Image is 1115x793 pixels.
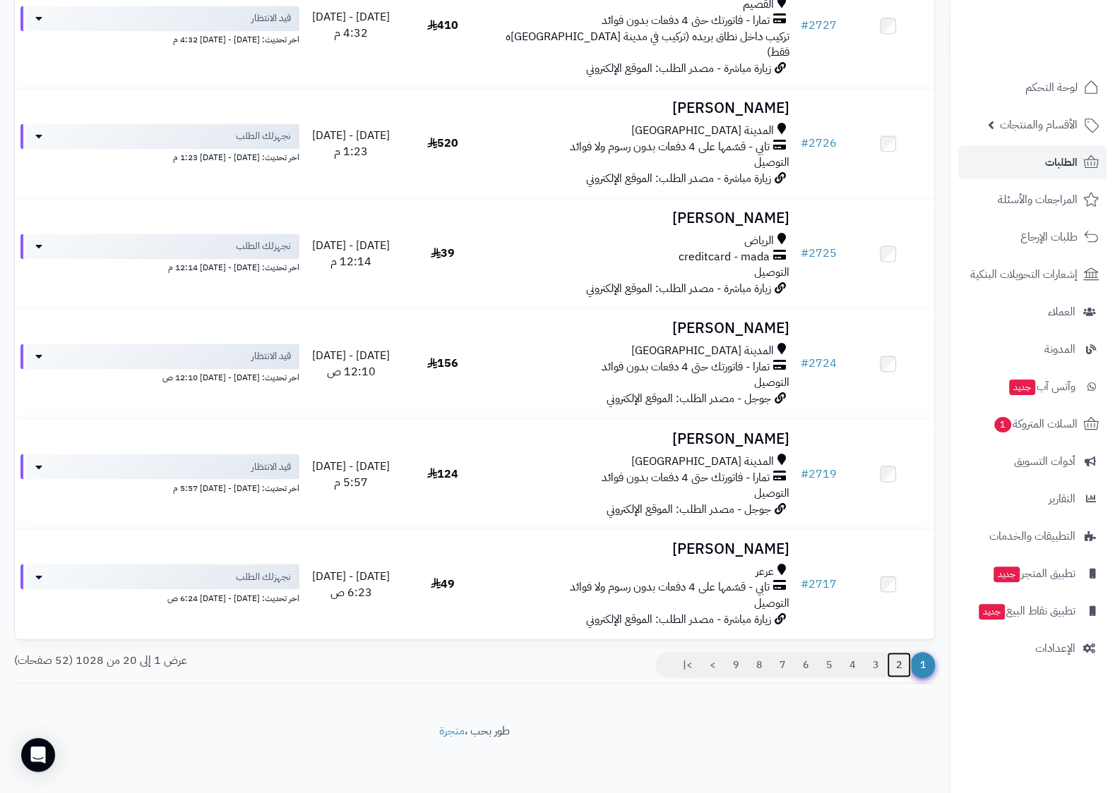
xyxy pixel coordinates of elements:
[1014,452,1075,471] span: أدوات التسويق
[1009,380,1035,395] span: جديد
[801,575,809,592] span: #
[801,245,837,262] a: #2725
[20,259,299,274] div: اخر تحديث: [DATE] - [DATE] 12:14 م
[754,374,789,391] span: التوصيل
[494,100,789,116] h3: [PERSON_NAME]
[607,500,771,517] span: جوجل - مصدر الطلب: الموقع الإلكتروني
[1048,302,1075,322] span: العملاء
[887,652,911,677] a: 2
[312,567,390,600] span: [DATE] - [DATE] 6:23 ص
[1045,152,1078,172] span: الطلبات
[794,652,818,677] a: 6
[958,407,1107,441] a: السلات المتروكة1
[4,652,475,668] div: عرض 1 إلى 20 من 1028 (52 صفحات)
[801,245,809,262] span: #
[236,239,291,253] span: نجهزلك الطلب
[958,295,1107,329] a: العملاء
[586,280,771,297] span: زيارة مباشرة - مصدر الطلب: الموقع الإلكتروني
[970,265,1078,284] span: إشعارات التحويلات البنكية
[958,332,1107,366] a: المدونة
[1044,339,1075,359] span: المدونة
[312,457,390,490] span: [DATE] - [DATE] 5:57 م
[989,526,1075,546] span: التطبيقات والخدمات
[586,170,771,187] span: زيارة مباشرة - مصدر الطلب: الموقع الإلكتروني
[977,601,1075,621] span: تطبيق نقاط البيع
[801,465,809,482] span: #
[801,355,809,372] span: #
[236,569,291,583] span: نجهزلك الطلب
[674,652,701,677] a: >|
[427,135,458,152] span: 520
[958,370,1107,404] a: وآتس آبجديد
[801,575,837,592] a: #2717
[992,564,1075,583] span: تطبيق المتجر
[312,347,390,380] span: [DATE] - [DATE] 12:10 ص
[431,245,455,262] span: 39
[251,11,291,25] span: قيد الانتظار
[494,540,789,557] h3: [PERSON_NAME]
[20,479,299,494] div: اخر تحديث: [DATE] - [DATE] 5:57 م
[1020,227,1078,247] span: طلبات الإرجاع
[439,722,465,739] a: متجرة
[20,369,299,384] div: اخر تحديث: [DATE] - [DATE] 12:10 ص
[958,557,1107,591] a: تطبيق المتجرجديد
[1035,638,1075,658] span: الإعدادات
[958,71,1107,104] a: لوحة التحكم
[1008,377,1075,396] span: وآتس آب
[431,575,455,592] span: 49
[570,579,770,595] span: تابي - قسّمها على 4 دفعات بدون رسوم ولا فوائد
[427,355,458,372] span: 156
[1019,40,1102,69] img: logo-2.png
[770,652,794,677] a: 7
[312,237,390,270] span: [DATE] - [DATE] 12:14 م
[21,738,55,772] div: Open Intercom Messenger
[744,233,774,249] span: الرياض
[312,127,390,160] span: [DATE] - [DATE] 1:23 م
[958,444,1107,478] a: أدوات التسويق
[1049,489,1075,509] span: التقارير
[756,563,774,579] span: عرعر
[631,453,774,469] span: المدينة [GEOGRAPHIC_DATA]
[20,589,299,604] div: اخر تحديث: [DATE] - [DATE] 6:24 ص
[570,139,770,155] span: تابي - قسّمها على 4 دفعات بدون رسوم ولا فوائد
[747,652,771,677] a: 8
[607,390,771,407] span: جوجل - مصدر الطلب: الموقع الإلكتروني
[427,17,458,34] span: 410
[754,594,789,611] span: التوصيل
[754,154,789,171] span: التوصيل
[958,631,1107,665] a: الإعدادات
[700,652,725,677] a: >
[840,652,864,677] a: 4
[993,414,1078,434] span: السلات المتروكة
[312,8,390,42] span: [DATE] - [DATE] 4:32 م
[910,652,935,677] span: 1
[251,459,291,473] span: قيد الانتظار
[958,220,1107,254] a: طلبات الإرجاع
[631,343,774,359] span: المدينة [GEOGRAPHIC_DATA]
[631,123,774,139] span: المدينة [GEOGRAPHIC_DATA]
[958,183,1107,217] a: المراجعات والأسئلة
[998,190,1078,210] span: المراجعات والأسئلة
[817,652,841,677] a: 5
[979,604,1005,619] span: جديد
[958,594,1107,628] a: تطبيق نقاط البيعجديد
[958,145,1107,179] a: الطلبات
[958,258,1107,291] a: إشعارات التحويلات البنكية
[864,652,888,677] a: 3
[1025,78,1078,97] span: لوحة التحكم
[801,135,809,152] span: #
[801,17,837,34] a: #2727
[679,249,770,265] span: creditcard - mada
[494,210,789,226] h3: [PERSON_NAME]
[1000,115,1078,135] span: الأقسام والمنتجات
[602,469,770,485] span: تمارا - فاتورتك حتى 4 دفعات بدون فوائد
[20,31,299,46] div: اخر تحديث: [DATE] - [DATE] 4:32 م
[724,652,748,677] a: 9
[958,519,1107,553] a: التطبيقات والخدمات
[994,567,1020,582] span: جديد
[602,13,770,29] span: تمارا - فاتورتك حتى 4 دفعات بدون فوائد
[754,484,789,501] span: التوصيل
[801,355,837,372] a: #2724
[754,264,789,281] span: التوصيل
[994,417,1011,432] span: 1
